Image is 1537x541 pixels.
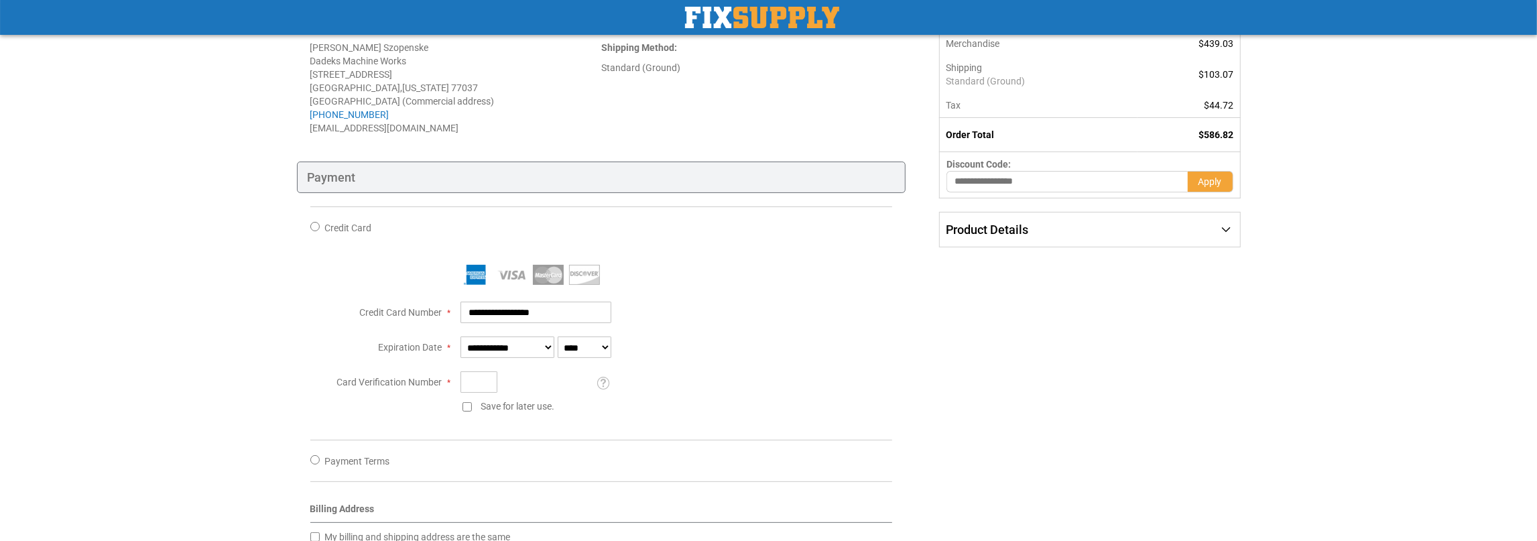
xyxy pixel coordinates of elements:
[310,109,389,120] a: [PHONE_NUMBER]
[297,162,906,194] div: Payment
[946,129,994,140] strong: Order Total
[481,401,555,412] span: Save for later use.
[946,159,1011,170] span: Discount Code:
[1205,100,1234,111] span: $44.72
[946,74,1130,88] span: Standard (Ground)
[310,502,893,523] div: Billing Address
[325,456,390,467] span: Payment Terms
[685,7,839,28] img: Fix Industrial Supply
[310,123,459,133] span: [EMAIL_ADDRESS][DOMAIN_NAME]
[569,265,600,285] img: Discover
[497,265,528,285] img: Visa
[310,41,601,135] address: [PERSON_NAME] Szopenske Dadeks Machine Works [STREET_ADDRESS] [GEOGRAPHIC_DATA] , 77037 [GEOGRAPH...
[940,93,1138,118] th: Tax
[946,62,982,73] span: Shipping
[1199,69,1234,80] span: $103.07
[1199,38,1234,49] span: $439.03
[601,42,677,53] strong: :
[946,223,1028,237] span: Product Details
[685,7,839,28] a: store logo
[325,223,372,233] span: Credit Card
[460,265,491,285] img: American Express
[359,307,442,318] span: Credit Card Number
[378,342,442,353] span: Expiration Date
[1199,129,1234,140] span: $586.82
[601,61,892,74] div: Standard (Ground)
[601,42,674,53] span: Shipping Method
[1188,171,1233,192] button: Apply
[336,377,442,387] span: Card Verification Number
[533,265,564,285] img: MasterCard
[940,32,1138,56] th: Merchandise
[403,82,450,93] span: [US_STATE]
[1198,176,1222,187] span: Apply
